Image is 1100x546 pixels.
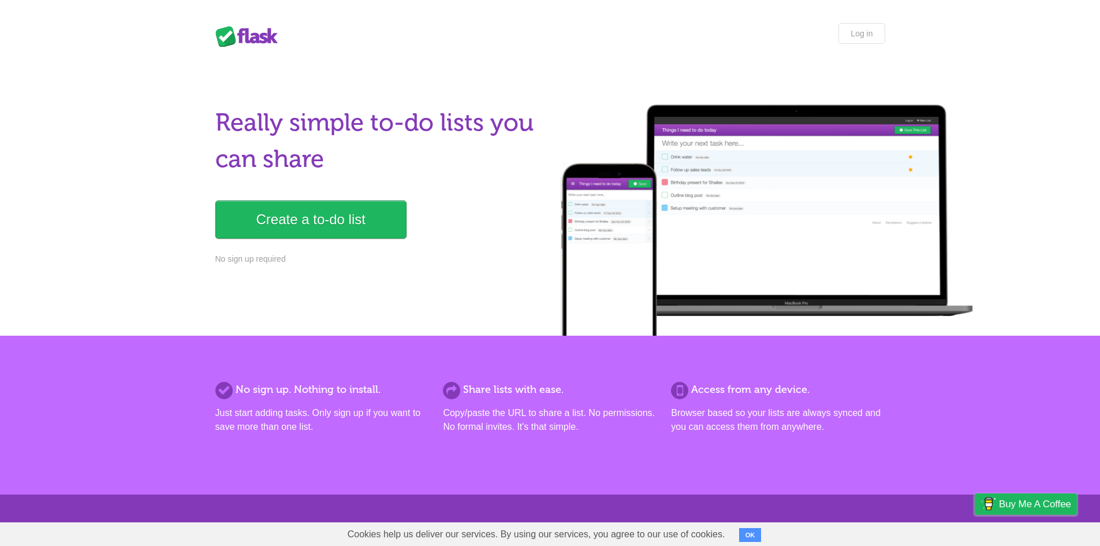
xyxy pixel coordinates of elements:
[215,406,429,434] p: Just start adding tasks. Only sign up if you want to save more than one list.
[443,382,657,398] h2: Share lists with ease.
[671,382,885,398] h2: Access from any device.
[215,253,543,265] p: No sign up required
[999,494,1071,514] span: Buy me a coffee
[215,382,429,398] h2: No sign up. Nothing to install.
[336,523,737,546] span: Cookies help us deliver our services. By using our services, you agree to our use of cookies.
[739,528,762,542] button: OK
[215,26,285,47] div: Flask Lists
[215,105,543,177] h1: Really simple to-do lists you can share
[215,200,407,239] a: Create a to-do list
[980,494,996,514] img: Buy me a coffee
[838,23,885,44] a: Log in
[671,406,885,434] p: Browser based so your lists are always synced and you can access them from anywhere.
[975,493,1077,515] a: Buy me a coffee
[443,406,657,434] p: Copy/paste the URL to share a list. No permissions. No formal invites. It's that simple.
